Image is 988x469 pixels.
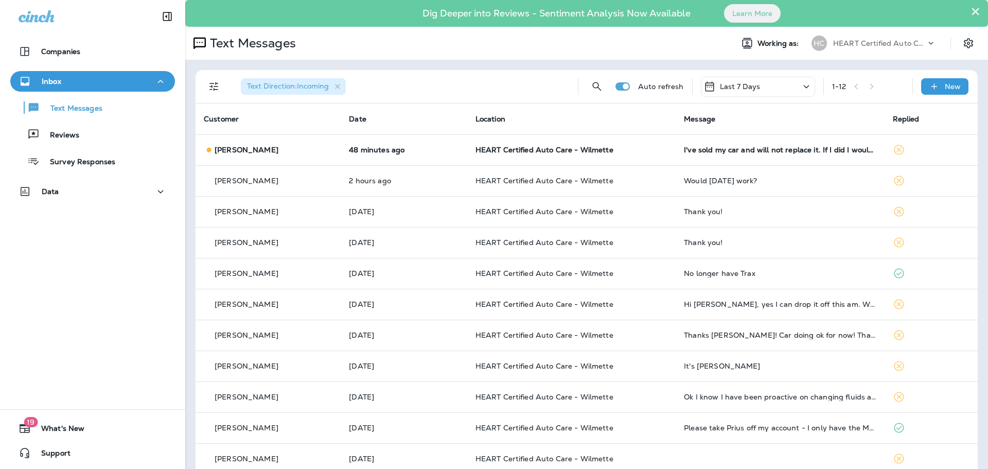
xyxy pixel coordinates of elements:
div: It's Christina Yasenak [684,362,876,370]
p: Oct 8, 2025 02:49 PM [349,362,458,370]
p: [PERSON_NAME] [215,455,278,463]
p: Oct 9, 2025 10:08 AM [349,269,458,277]
button: Search Messages [587,76,607,97]
p: Oct 8, 2025 02:40 PM [349,393,458,401]
span: HEART Certified Auto Care - Wilmette [475,176,613,185]
p: [PERSON_NAME] [215,300,278,308]
span: HEART Certified Auto Care - Wilmette [475,207,613,216]
button: Filters [204,76,224,97]
div: I've sold my car and will not replace it. If I did I would happily use your services. I was very ... [684,146,876,154]
p: Inbox [42,77,61,85]
p: [PERSON_NAME] [215,238,278,247]
div: No longer have Trax [684,269,876,277]
div: Hi Dimitri, yes I can drop it off this am. What time? [684,300,876,308]
span: HEART Certified Auto Care - Wilmette [475,361,613,371]
p: Companies [41,47,80,56]
p: [PERSON_NAME] [215,393,278,401]
p: Text Messages [206,36,296,51]
p: Oct 8, 2025 03:44 PM [349,331,458,339]
p: [PERSON_NAME] [215,362,278,370]
p: New [945,82,961,91]
button: Data [10,181,175,202]
span: HEART Certified Auto Care - Wilmette [475,331,613,340]
span: Support [31,449,70,461]
span: HEART Certified Auto Care - Wilmette [475,145,613,154]
p: [PERSON_NAME] [215,207,278,216]
div: Text Direction:Incoming [241,78,346,95]
p: [PERSON_NAME] [215,146,278,154]
p: Oct 10, 2025 02:37 PM [349,177,458,185]
span: HEART Certified Auto Care - Wilmette [475,454,613,463]
p: Last 7 Days [720,82,761,91]
p: [PERSON_NAME] [215,331,278,339]
span: Replied [893,114,920,124]
p: HEART Certified Auto Care [833,39,926,47]
span: 19 [24,417,38,427]
span: HEART Certified Auto Care - Wilmette [475,392,613,402]
p: [PERSON_NAME] [215,424,278,432]
span: Working as: [757,39,801,48]
div: Please take Prius off my account - I only have the Mazda now [684,424,876,432]
span: Date [349,114,366,124]
p: Oct 9, 2025 07:29 AM [349,300,458,308]
button: Inbox [10,71,175,92]
span: HEART Certified Auto Care - Wilmette [475,269,613,278]
p: Auto refresh [638,82,684,91]
button: Learn More [724,4,781,23]
p: Oct 9, 2025 03:18 PM [349,238,458,247]
button: Survey Responses [10,150,175,172]
button: Text Messages [10,97,175,118]
span: Location [475,114,505,124]
p: Oct 9, 2025 04:57 PM [349,207,458,216]
span: HEART Certified Auto Care - Wilmette [475,300,613,309]
div: Would Monday the 13th work? [684,177,876,185]
p: Reviews [40,131,79,141]
span: What's New [31,424,84,437]
button: Settings [959,34,978,53]
p: Dig Deeper into Reviews - Sentiment Analysis Now Available [393,12,720,15]
span: HEART Certified Auto Care - Wilmette [475,423,613,432]
div: Thank you! [684,207,876,216]
p: Oct 10, 2025 04:22 PM [349,146,458,154]
span: Customer [204,114,239,124]
div: Thank you! [684,238,876,247]
div: HC [811,36,827,51]
div: Ok I know I have been proactive on changing fluids and filters with you guys [684,393,876,401]
p: Oct 8, 2025 08:50 AM [349,424,458,432]
span: Text Direction : Incoming [247,81,329,91]
span: HEART Certified Auto Care - Wilmette [475,238,613,247]
button: 19What's New [10,418,175,439]
p: Data [42,187,59,196]
p: [PERSON_NAME] [215,269,278,277]
button: Reviews [10,124,175,145]
p: Survey Responses [40,158,115,167]
button: Support [10,443,175,463]
button: Collapse Sidebar [153,6,182,27]
button: Companies [10,41,175,62]
p: [PERSON_NAME] [215,177,278,185]
span: Message [684,114,715,124]
div: Thanks Dimitri! Car doing ok for now! Thank you! [684,331,876,339]
div: 1 - 12 [832,82,846,91]
button: Close [971,3,980,20]
p: Text Messages [40,104,102,114]
p: Oct 8, 2025 08:49 AM [349,455,458,463]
